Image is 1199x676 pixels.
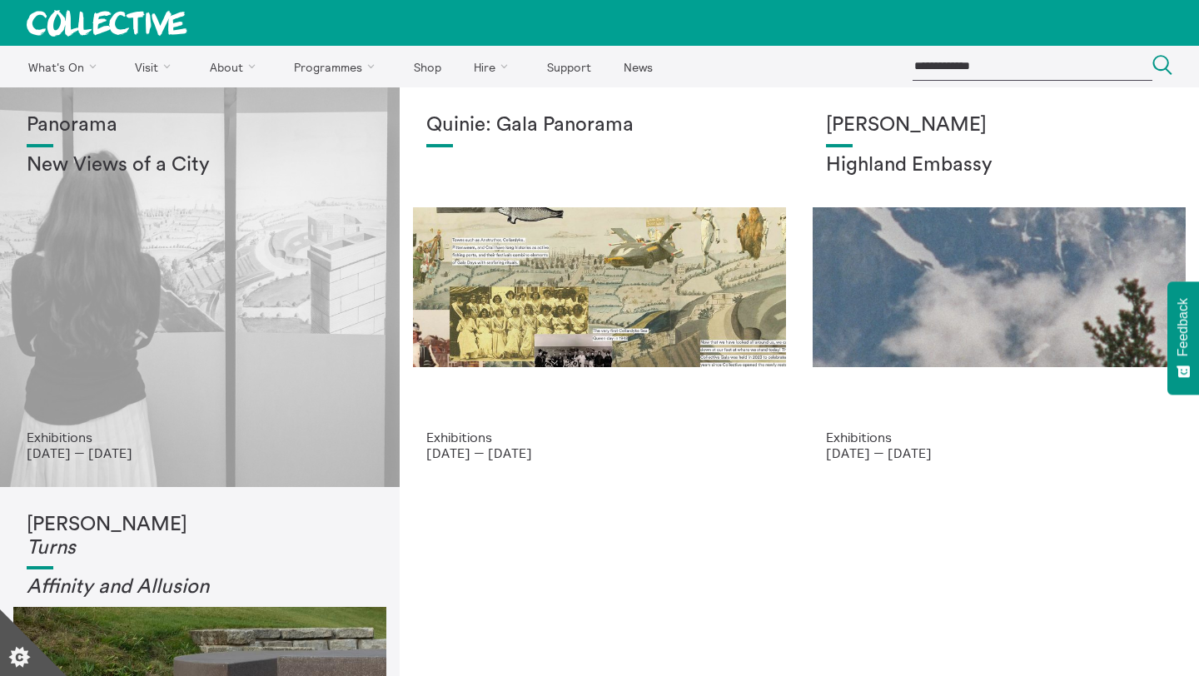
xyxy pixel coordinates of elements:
p: [DATE] — [DATE] [426,445,773,460]
a: About [195,46,276,87]
button: Feedback - Show survey [1167,281,1199,395]
a: Hire [460,46,530,87]
p: [DATE] — [DATE] [826,445,1172,460]
h2: Highland Embassy [826,154,1172,177]
p: [DATE] — [DATE] [27,445,373,460]
a: News [609,46,667,87]
span: Feedback [1176,298,1191,356]
a: What's On [13,46,117,87]
em: Turns [27,538,76,558]
p: Exhibitions [426,430,773,445]
a: Visit [121,46,192,87]
em: Affinity and Allusi [27,577,187,597]
h1: [PERSON_NAME] [826,114,1172,137]
a: Shop [399,46,455,87]
p: Exhibitions [826,430,1172,445]
p: Exhibitions [27,430,373,445]
a: Support [532,46,605,87]
h1: [PERSON_NAME] [27,514,373,559]
em: on [187,577,209,597]
h1: Panorama [27,114,373,137]
a: Programmes [280,46,396,87]
a: Solar wheels 17 [PERSON_NAME] Highland Embassy Exhibitions [DATE] — [DATE] [799,87,1199,487]
a: Josie Vallely Quinie: Gala Panorama Exhibitions [DATE] — [DATE] [400,87,799,487]
h2: New Views of a City [27,154,373,177]
h1: Quinie: Gala Panorama [426,114,773,137]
